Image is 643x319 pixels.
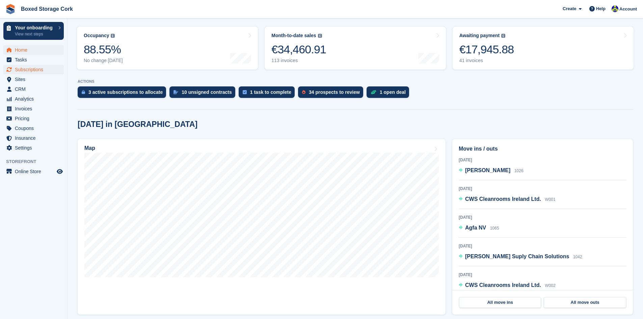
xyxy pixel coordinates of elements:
a: All move ins [459,297,541,308]
span: Sites [15,75,55,84]
a: Your onboarding View next steps [3,22,64,40]
span: Create [563,5,576,12]
img: contract_signature_icon-13c848040528278c33f63329250d36e43548de30e8caae1d1a13099fd9432cc5.svg [173,90,178,94]
div: [DATE] [459,243,626,249]
span: Agfa NV [465,225,486,231]
span: Settings [15,143,55,153]
div: 88.55% [84,43,123,56]
h2: Move ins / outs [459,145,626,153]
a: 1 open deal [367,86,412,101]
div: 1 open deal [380,89,406,95]
a: menu [3,94,64,104]
span: 1065 [490,226,499,231]
div: Month-to-date sales [271,33,316,38]
a: 34 prospects to review [298,86,367,101]
span: Home [15,45,55,55]
span: Pricing [15,114,55,123]
span: Invoices [15,104,55,113]
div: [DATE] [459,214,626,220]
span: 1042 [573,255,582,259]
div: [DATE] [459,157,626,163]
span: Account [619,6,637,12]
span: CWS Cleanrooms Ireland Ltd. [465,282,541,288]
a: menu [3,55,64,64]
span: Storefront [6,158,67,165]
span: CRM [15,84,55,94]
a: Awaiting payment €17,945.88 41 invoices [453,27,634,70]
img: active_subscription_to_allocate_icon-d502201f5373d7db506a760aba3b589e785aa758c864c3986d89f69b8ff3... [82,90,85,94]
div: Awaiting payment [459,33,500,38]
span: [PERSON_NAME] Suply Chain Solutions [465,254,569,259]
img: icon-info-grey-7440780725fd019a000dd9b08b2336e03edf1995a4989e88bcd33f0948082b44.svg [111,34,115,38]
span: Insurance [15,133,55,143]
p: View next steps [15,31,55,37]
a: menu [3,167,64,176]
a: Map [78,139,446,315]
a: menu [3,45,64,55]
div: €17,945.88 [459,43,514,56]
a: 1 task to complete [239,86,298,101]
a: [PERSON_NAME] Suply Chain Solutions 1042 [459,252,582,261]
a: 10 unsigned contracts [169,86,239,101]
img: deal-1b604bf984904fb50ccaf53a9ad4b4a5d6e5aea283cecdc64d6e3604feb123c2.svg [371,90,376,95]
a: menu [3,65,64,74]
span: Coupons [15,124,55,133]
span: Subscriptions [15,65,55,74]
h2: [DATE] in [GEOGRAPHIC_DATA] [78,120,197,129]
a: menu [3,133,64,143]
img: icon-info-grey-7440780725fd019a000dd9b08b2336e03edf1995a4989e88bcd33f0948082b44.svg [501,34,505,38]
span: [PERSON_NAME] [465,167,510,173]
img: task-75834270c22a3079a89374b754ae025e5fb1db73e45f91037f5363f120a921f8.svg [243,90,247,94]
a: 3 active subscriptions to allocate [78,86,169,101]
span: Online Store [15,167,55,176]
div: 1 task to complete [250,89,291,95]
span: W001 [545,197,555,202]
a: Month-to-date sales €34,460.91 113 invoices [265,27,446,70]
div: 3 active subscriptions to allocate [88,89,163,95]
div: [DATE] [459,186,626,192]
a: CWS Cleanrooms Ireland Ltd. W001 [459,195,556,204]
span: 1026 [514,168,524,173]
div: [DATE] [459,272,626,278]
a: menu [3,143,64,153]
div: 34 prospects to review [309,89,360,95]
p: Your onboarding [15,25,55,30]
div: No change [DATE] [84,58,123,63]
a: menu [3,124,64,133]
div: 41 invoices [459,58,514,63]
span: Tasks [15,55,55,64]
a: Agfa NV 1065 [459,224,499,233]
a: menu [3,75,64,84]
div: Occupancy [84,33,109,38]
a: Occupancy 88.55% No change [DATE] [77,27,258,70]
a: menu [3,114,64,123]
a: menu [3,84,64,94]
div: €34,460.91 [271,43,326,56]
img: prospect-51fa495bee0391a8d652442698ab0144808aea92771e9ea1ae160a38d050c398.svg [302,90,305,94]
span: Analytics [15,94,55,104]
p: ACTIONS [78,79,633,84]
a: menu [3,104,64,113]
img: Vincent [612,5,618,12]
img: icon-info-grey-7440780725fd019a000dd9b08b2336e03edf1995a4989e88bcd33f0948082b44.svg [318,34,322,38]
span: CWS Cleanrooms Ireland Ltd. [465,196,541,202]
span: Help [596,5,606,12]
div: 10 unsigned contracts [182,89,232,95]
a: Boxed Storage Cork [18,3,76,15]
img: stora-icon-8386f47178a22dfd0bd8f6a31ec36ba5ce8667c1dd55bd0f319d3a0aa187defe.svg [5,4,16,14]
a: All move outs [544,297,626,308]
span: W002 [545,283,555,288]
div: 113 invoices [271,58,326,63]
a: [PERSON_NAME] 1026 [459,166,523,175]
a: Preview store [56,167,64,176]
a: CWS Cleanrooms Ireland Ltd. W002 [459,281,556,290]
h2: Map [84,145,95,151]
